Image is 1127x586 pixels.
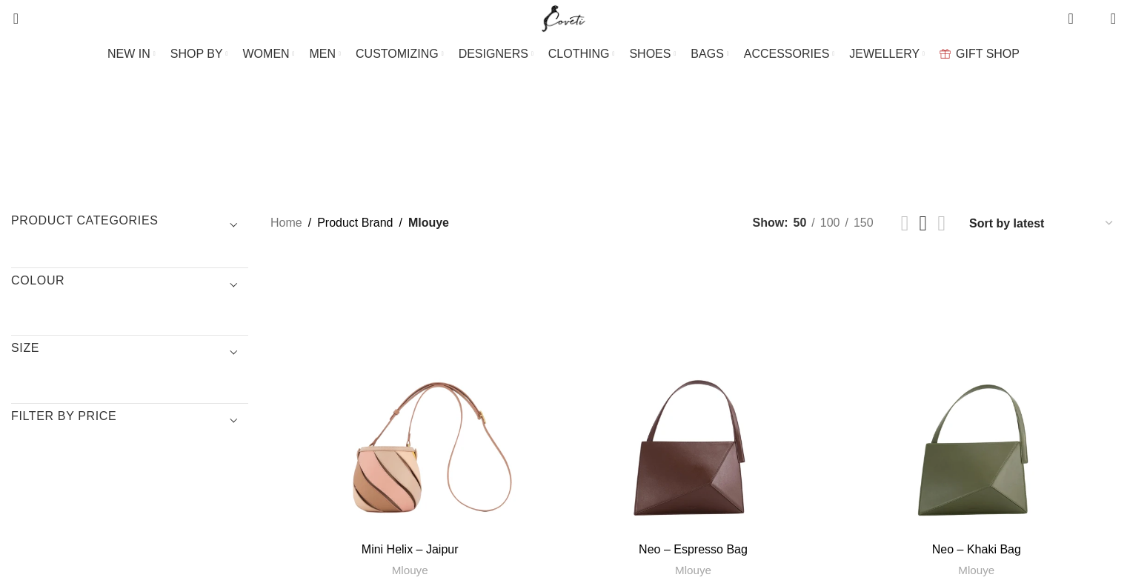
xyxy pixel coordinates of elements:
a: 0 [1060,4,1080,33]
h3: Filter by price [11,408,248,433]
span: DESIGNERS [459,47,528,61]
h3: Product categories [11,213,248,238]
span: SHOES [629,47,671,61]
a: Neo – Espresso Bag [553,256,832,535]
span: NEW IN [107,47,150,61]
a: Mini Helix – Jaipur [270,256,549,535]
span: SHOP BY [170,47,223,61]
span: MEN [310,47,336,61]
a: Mlouye [675,562,711,578]
h3: COLOUR [11,273,248,298]
a: GIFT SHOP [940,39,1020,69]
a: MEN [310,39,341,69]
a: SHOP BY [170,39,228,69]
a: Search [4,4,19,33]
a: DESIGNERS [459,39,533,69]
span: CLOTHING [548,47,610,61]
a: WOMEN [243,39,295,69]
a: Mlouye [392,562,428,578]
a: NEW IN [107,39,156,69]
span: WOMEN [243,47,290,61]
span: 0 [1069,7,1080,19]
span: CUSTOMIZING [356,47,439,61]
span: ACCESSORIES [744,47,830,61]
span: JEWELLERY [849,47,920,61]
span: GIFT SHOP [956,47,1020,61]
span: 0 [1088,15,1099,26]
img: GiftBag [940,49,951,59]
a: Neo – Espresso Bag [639,543,748,556]
a: Site logo [539,11,588,24]
div: Main navigation [4,39,1123,69]
a: Mlouye [958,562,994,578]
a: ACCESSORIES [744,39,835,69]
a: BAGS [691,39,728,69]
a: SHOES [629,39,676,69]
div: My Wishlist [1085,4,1100,33]
a: Mini Helix – Jaipur [362,543,459,556]
a: CUSTOMIZING [356,39,444,69]
a: Neo – Khaki Bag [932,543,1021,556]
a: JEWELLERY [849,39,925,69]
a: Neo – Khaki Bag [837,256,1116,535]
a: CLOTHING [548,39,615,69]
span: BAGS [691,47,723,61]
h3: SIZE [11,340,248,365]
